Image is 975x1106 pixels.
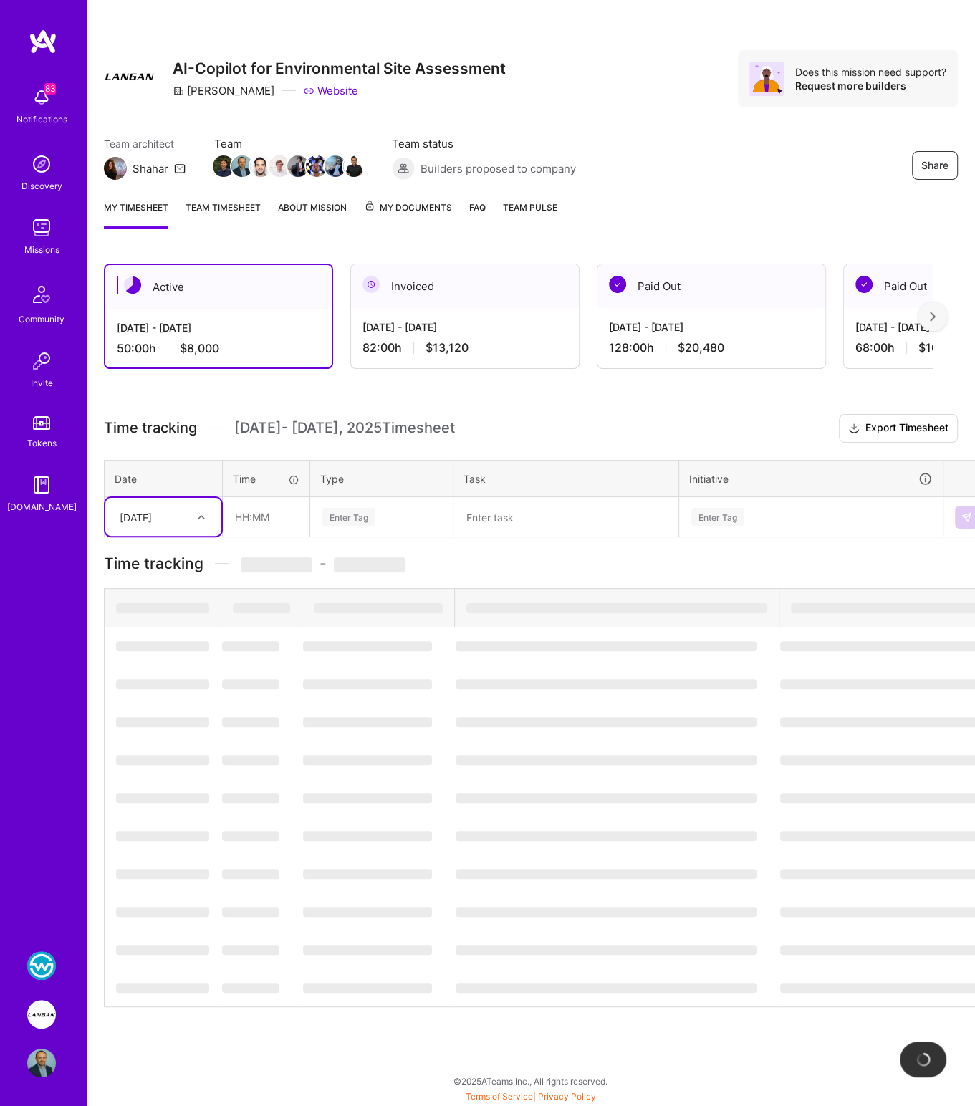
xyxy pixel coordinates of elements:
[362,276,380,293] img: Invoiced
[27,213,56,242] img: teamwork
[310,460,453,497] th: Type
[29,29,57,54] img: logo
[364,200,452,229] a: My Documents
[269,155,290,177] img: Team Member Avatar
[105,460,223,497] th: Date
[16,112,67,127] div: Notifications
[222,945,279,955] span: ‌
[930,312,936,322] img: right
[104,200,168,229] a: My timesheet
[538,1091,596,1102] a: Privacy Policy
[322,506,375,528] div: Enter Tag
[839,414,958,443] button: Export Timesheet
[456,755,757,765] span: ‌
[116,945,209,955] span: ‌
[214,136,363,151] span: Team
[198,514,205,521] i: icon Chevron
[186,200,261,229] a: Team timesheet
[334,557,405,572] span: ‌
[362,340,567,355] div: 82:00 h
[104,554,958,572] h3: Time tracking
[456,793,757,803] span: ‌
[303,793,432,803] span: ‌
[466,1091,596,1102] span: |
[116,793,209,803] span: ‌
[104,136,186,151] span: Team architect
[21,178,62,193] div: Discovery
[116,755,209,765] span: ‌
[222,869,279,879] span: ‌
[456,641,757,651] span: ‌
[251,154,270,178] a: Team Member Avatar
[453,460,679,497] th: Task
[609,319,814,335] div: [DATE] - [DATE]
[233,603,290,613] span: ‌
[609,276,626,293] img: Paid Out
[303,717,432,727] span: ‌
[795,79,946,92] div: Request more builders
[362,319,567,335] div: [DATE] - [DATE]
[117,341,320,356] div: 50:00 h
[326,154,345,178] a: Team Member Avatar
[456,983,757,993] span: ‌
[24,277,59,312] img: Community
[303,831,432,841] span: ‌
[325,155,346,177] img: Team Member Avatar
[27,83,56,112] img: bell
[173,85,184,97] i: icon CompanyGray
[456,679,757,689] span: ‌
[27,1000,56,1029] img: Langan: AI-Copilot for Environmental Site Assessment
[303,945,432,955] span: ‌
[27,436,57,451] div: Tokens
[303,983,432,993] span: ‌
[24,951,59,980] a: WSC Sports: Real-Time Multilingual Captions
[303,679,432,689] span: ‌
[345,154,363,178] a: Team Member Avatar
[303,907,432,917] span: ‌
[27,1049,56,1077] img: User Avatar
[466,1091,533,1102] a: Terms of Service
[19,312,64,327] div: Community
[174,163,186,174] i: icon Mail
[116,717,209,727] span: ‌
[303,755,432,765] span: ‌
[303,869,432,879] span: ‌
[27,347,56,375] img: Invite
[24,1000,59,1029] a: Langan: AI-Copilot for Environmental Site Assessment
[116,679,209,689] span: ‌
[86,1063,975,1099] div: © 2025 ATeams Inc., All rights reserved.
[466,603,767,613] span: ‌
[173,59,506,77] h3: AI-Copilot for Environmental Site Assessment
[222,679,279,689] span: ‌
[289,154,307,178] a: Team Member Avatar
[222,831,279,841] span: ‌
[426,340,469,355] span: $13,120
[503,202,557,213] span: Team Pulse
[421,161,576,176] span: Builders proposed to company
[795,65,946,79] div: Does this mission need support?
[597,264,825,308] div: Paid Out
[222,717,279,727] span: ‌
[503,200,557,229] a: Team Pulse
[921,158,948,173] span: Share
[609,340,814,355] div: 128:00 h
[31,375,53,390] div: Invite
[44,83,56,95] span: 83
[222,983,279,993] span: ‌
[116,869,209,879] span: ‌
[343,155,365,177] img: Team Member Avatar
[27,471,56,499] img: guide book
[456,717,757,727] span: ‌
[133,161,168,176] div: Shahar
[749,62,784,96] img: Avatar
[364,200,452,216] span: My Documents
[392,136,576,151] span: Team status
[24,1049,59,1077] a: User Avatar
[456,831,757,841] span: ‌
[116,603,209,613] span: ‌
[678,340,724,355] span: $20,480
[306,155,327,177] img: Team Member Avatar
[456,907,757,917] span: ‌
[351,264,579,308] div: Invoiced
[104,50,155,102] img: Company Logo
